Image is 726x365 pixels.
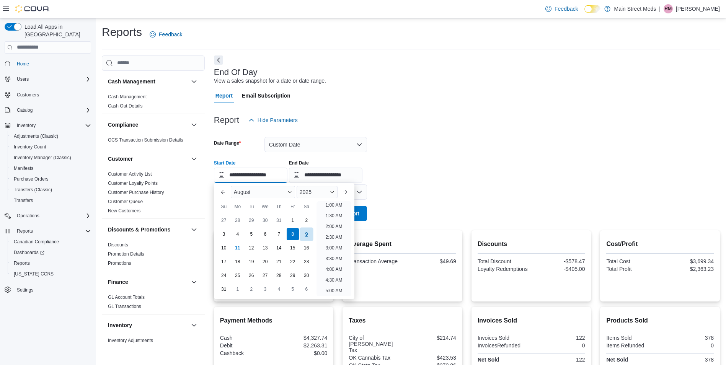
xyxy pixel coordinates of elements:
[606,342,658,349] div: Items Refunded
[275,335,327,341] div: $4,327.74
[102,240,205,271] div: Discounts & Promotions
[108,226,188,233] button: Discounts & Promotions
[8,195,94,206] button: Transfers
[218,228,230,240] div: day-3
[245,214,258,226] div: day-29
[108,94,147,100] span: Cash Management
[606,316,714,325] h2: Products Sold
[14,165,33,171] span: Manifests
[614,4,656,13] p: Main Street Meds
[242,88,290,103] span: Email Subscription
[21,23,91,38] span: Load All Apps in [GEOGRAPHIC_DATA]
[2,210,94,221] button: Operations
[533,357,585,363] div: 122
[8,163,94,174] button: Manifests
[300,227,313,241] div: day-9
[217,213,313,296] div: August, 2025
[8,258,94,269] button: Reports
[11,196,36,205] a: Transfers
[14,211,91,220] span: Operations
[287,269,299,282] div: day-29
[259,242,271,254] div: day-13
[17,122,36,129] span: Inventory
[245,112,301,128] button: Hide Parameters
[17,107,33,113] span: Catalog
[2,284,94,295] button: Settings
[259,214,271,226] div: day-30
[14,90,42,99] a: Customers
[232,283,244,295] div: day-1
[11,185,91,194] span: Transfers (Classic)
[322,275,345,285] li: 4:30 AM
[289,168,362,183] input: Press the down key to open a popover containing a calendar.
[300,242,313,254] div: day-16
[245,283,258,295] div: day-2
[533,258,585,264] div: -$578.47
[664,4,673,13] div: Richard Mowery
[584,5,600,13] input: Dark Mode
[231,186,295,198] div: Button. Open the month selector. August is currently selected.
[317,201,351,296] ul: Time
[11,164,91,173] span: Manifests
[273,214,285,226] div: day-31
[220,335,272,341] div: Cash
[218,242,230,254] div: day-10
[14,249,44,256] span: Dashboards
[11,185,55,194] a: Transfers (Classic)
[189,154,199,163] button: Customer
[214,140,241,146] label: Date Range
[322,243,345,253] li: 3:00 AM
[659,4,661,13] p: |
[108,303,141,310] span: GL Transactions
[264,137,367,152] button: Custom Date
[300,269,313,282] div: day-30
[349,335,401,353] div: City of [PERSON_NAME] Tax
[232,200,244,213] div: Mo
[300,256,313,268] div: day-23
[17,213,39,219] span: Operations
[258,116,298,124] span: Hide Parameters
[108,295,145,300] a: GL Account Totals
[245,256,258,268] div: day-19
[245,200,258,213] div: Tu
[214,77,326,85] div: View a sales snapshot for a date or date range.
[218,256,230,268] div: day-17
[542,1,581,16] a: Feedback
[108,137,183,143] span: OCS Transaction Submission Details
[322,233,345,242] li: 2:30 AM
[245,228,258,240] div: day-5
[14,90,91,99] span: Customers
[108,155,188,163] button: Customer
[478,266,530,272] div: Loyalty Redemptions
[218,283,230,295] div: day-31
[14,226,91,236] span: Reports
[108,251,144,257] a: Promotion Details
[14,197,33,204] span: Transfers
[14,239,59,245] span: Canadian Compliance
[11,132,91,141] span: Adjustments (Classic)
[273,269,285,282] div: day-28
[17,228,33,234] span: Reports
[8,174,94,184] button: Purchase Orders
[17,92,39,98] span: Customers
[287,242,299,254] div: day-15
[11,259,33,268] a: Reports
[15,5,50,13] img: Cova
[108,304,141,309] a: GL Transactions
[339,186,351,198] button: Next month
[2,89,94,100] button: Customers
[322,265,345,274] li: 4:00 AM
[220,342,272,349] div: Debit
[102,135,205,148] div: Compliance
[662,357,714,363] div: 378
[5,55,91,315] nav: Complex example
[606,240,714,249] h2: Cost/Profit
[478,335,530,341] div: Invoices Sold
[11,153,91,162] span: Inventory Manager (Classic)
[606,357,628,363] strong: Net Sold
[11,269,57,279] a: [US_STATE] CCRS
[14,176,49,182] span: Purchase Orders
[606,258,658,264] div: Total Cost
[17,61,29,67] span: Home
